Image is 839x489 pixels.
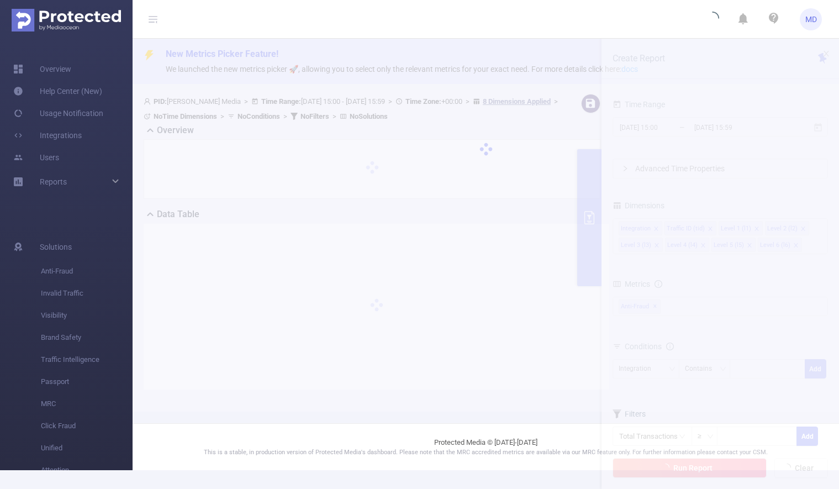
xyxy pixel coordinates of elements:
span: MD [805,8,817,30]
span: Anti-Fraud [41,260,133,282]
a: Users [13,146,59,169]
a: Reports [40,171,67,193]
span: Invalid Traffic [41,282,133,304]
span: Brand Safety [41,327,133,349]
span: Visibility [41,304,133,327]
img: Protected Media [12,9,121,31]
a: Usage Notification [13,102,103,124]
footer: Protected Media © [DATE]-[DATE] [133,423,839,470]
span: Click Fraud [41,415,133,437]
a: Integrations [13,124,82,146]
span: Traffic Intelligence [41,349,133,371]
span: Solutions [40,236,72,258]
p: This is a stable, in production version of Protected Media's dashboard. Please note that the MRC ... [160,448,811,458]
a: Overview [13,58,71,80]
span: Attention [41,459,133,481]
span: Passport [41,371,133,393]
span: Reports [40,177,67,186]
i: icon: loading [706,12,719,27]
span: MRC [41,393,133,415]
a: Help Center (New) [13,80,102,102]
span: Unified [41,437,133,459]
